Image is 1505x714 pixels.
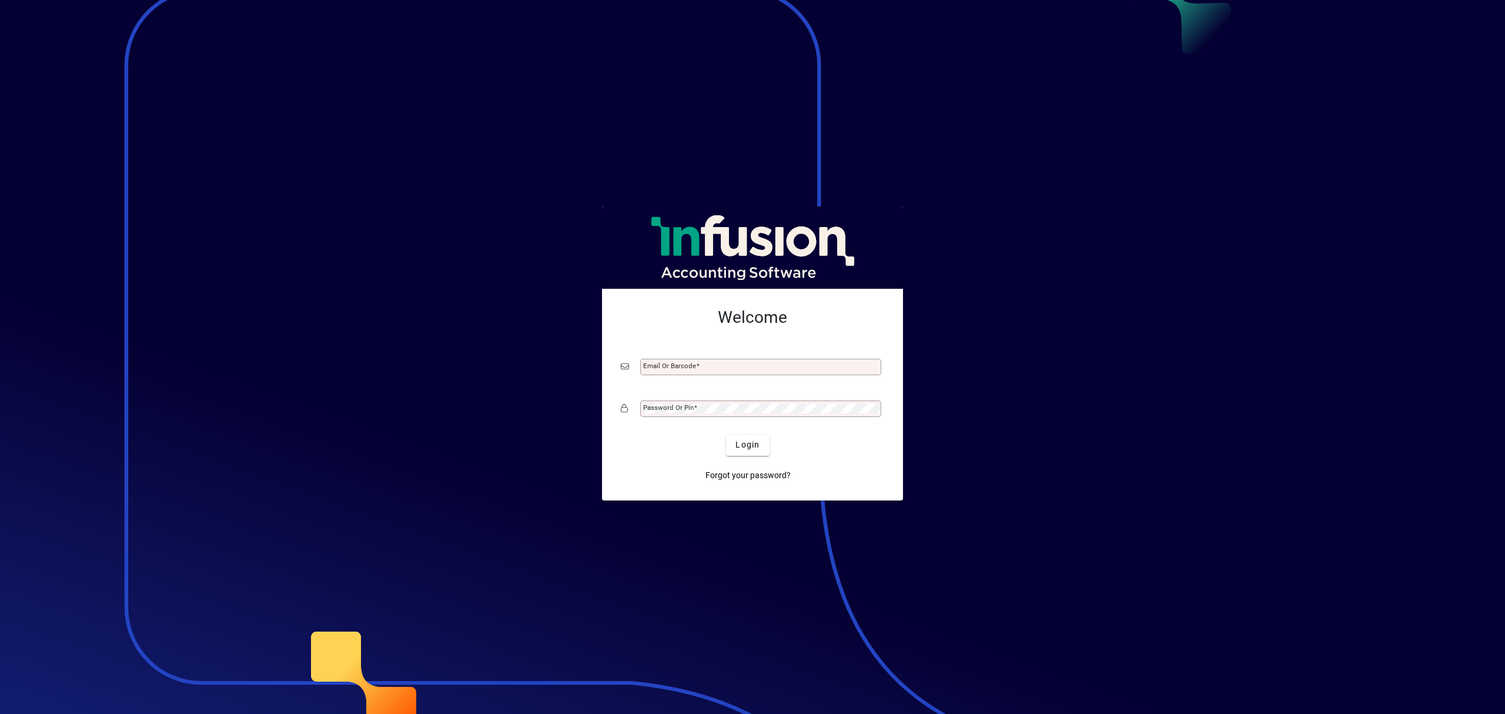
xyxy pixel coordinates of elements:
span: Login [735,439,760,451]
mat-label: Email or Barcode [643,362,696,370]
h2: Welcome [621,308,884,328]
span: Forgot your password? [705,469,791,482]
mat-label: Password or Pin [643,403,694,412]
button: Login [726,435,769,456]
a: Forgot your password? [701,465,795,486]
